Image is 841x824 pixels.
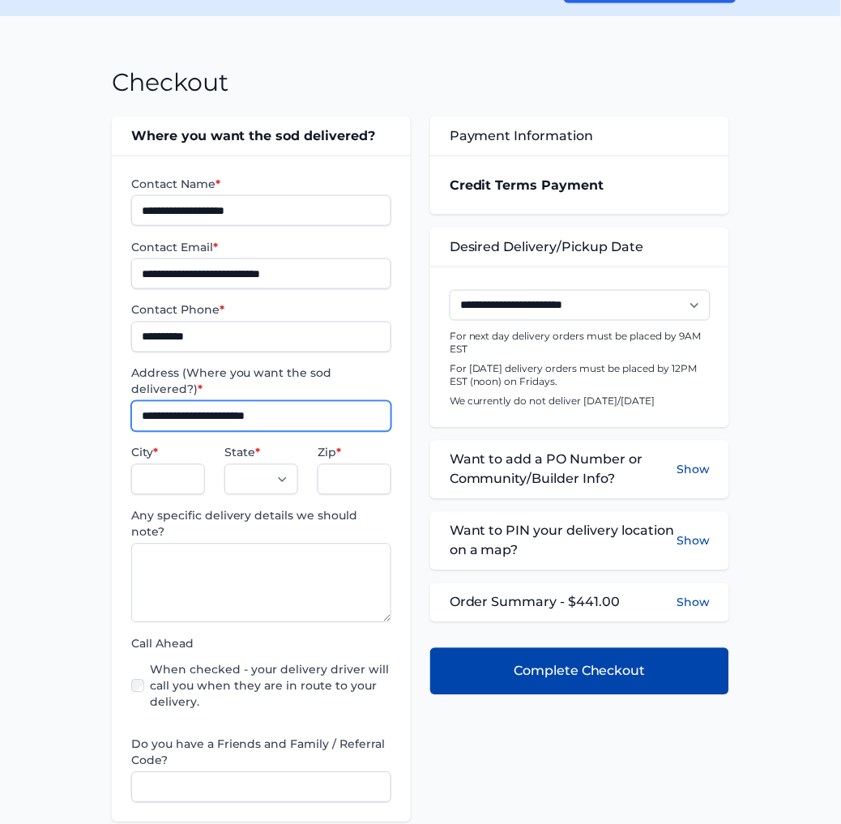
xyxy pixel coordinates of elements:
[131,508,391,540] label: Any specific delivery details we should note?
[450,522,677,561] span: Want to PIN your delivery location on a map?
[430,117,729,156] div: Payment Information
[450,395,710,408] p: We currently do not deliver [DATE]/[DATE]
[450,177,604,193] strong: Credit Terms Payment
[514,662,646,681] span: Complete Checkout
[677,595,710,611] button: Show
[131,445,205,461] label: City
[430,228,729,267] div: Desired Delivery/Pickup Date
[131,365,391,398] label: Address (Where you want the sod delivered?)
[151,662,391,711] label: When checked - your delivery driver will call you when they are in route to your delivery.
[677,450,710,489] button: Show
[131,636,391,652] label: Call Ahead
[450,363,710,389] p: For [DATE] delivery orders must be placed by 12PM EST (noon) on Fridays.
[131,239,391,255] label: Contact Email
[112,68,228,97] h1: Checkout
[131,736,391,769] label: Do you have a Friends and Family / Referral Code?
[131,176,391,192] label: Contact Name
[224,445,298,461] label: State
[677,522,710,561] button: Show
[430,648,729,695] button: Complete Checkout
[131,302,391,318] label: Contact Phone
[450,450,677,489] span: Want to add a PO Number or Community/Builder Info?
[112,117,411,156] div: Where you want the sod delivered?
[450,331,710,356] p: For next day delivery orders must be placed by 9AM EST
[450,593,621,613] span: Order Summary - $441.00
[318,445,391,461] label: Zip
